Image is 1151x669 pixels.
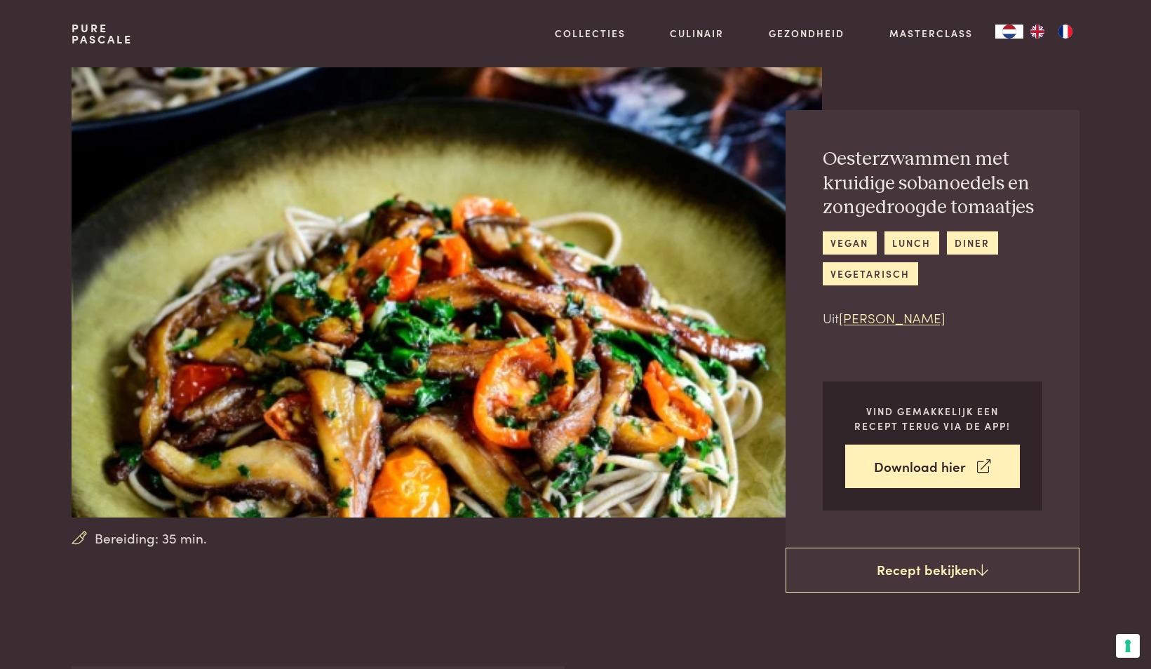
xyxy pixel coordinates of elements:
aside: Language selected: Nederlands [995,25,1079,39]
a: Culinair [670,26,724,41]
a: PurePascale [72,22,133,45]
span: Bereiding: 35 min. [95,528,207,548]
a: diner [947,231,998,255]
a: Masterclass [889,26,973,41]
p: Vind gemakkelijk een recept terug via de app! [845,404,1020,433]
p: Uit [823,308,1042,328]
h2: Oesterzwammen met kruidige sobanoedels en zongedroogde tomaatjes [823,147,1042,220]
a: Gezondheid [769,26,844,41]
ul: Language list [1023,25,1079,39]
a: Collecties [555,26,626,41]
img: Oesterzwammen met kruidige sobanoedels en zongedroogde tomaatjes [72,67,821,518]
a: Recept bekijken [786,548,1079,593]
button: Uw voorkeuren voor toestemming voor trackingtechnologieën [1116,634,1140,658]
a: lunch [884,231,939,255]
a: [PERSON_NAME] [839,308,945,327]
a: EN [1023,25,1051,39]
a: NL [995,25,1023,39]
a: FR [1051,25,1079,39]
a: vegetarisch [823,262,918,285]
a: Download hier [845,445,1020,489]
div: Language [995,25,1023,39]
a: vegan [823,231,877,255]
